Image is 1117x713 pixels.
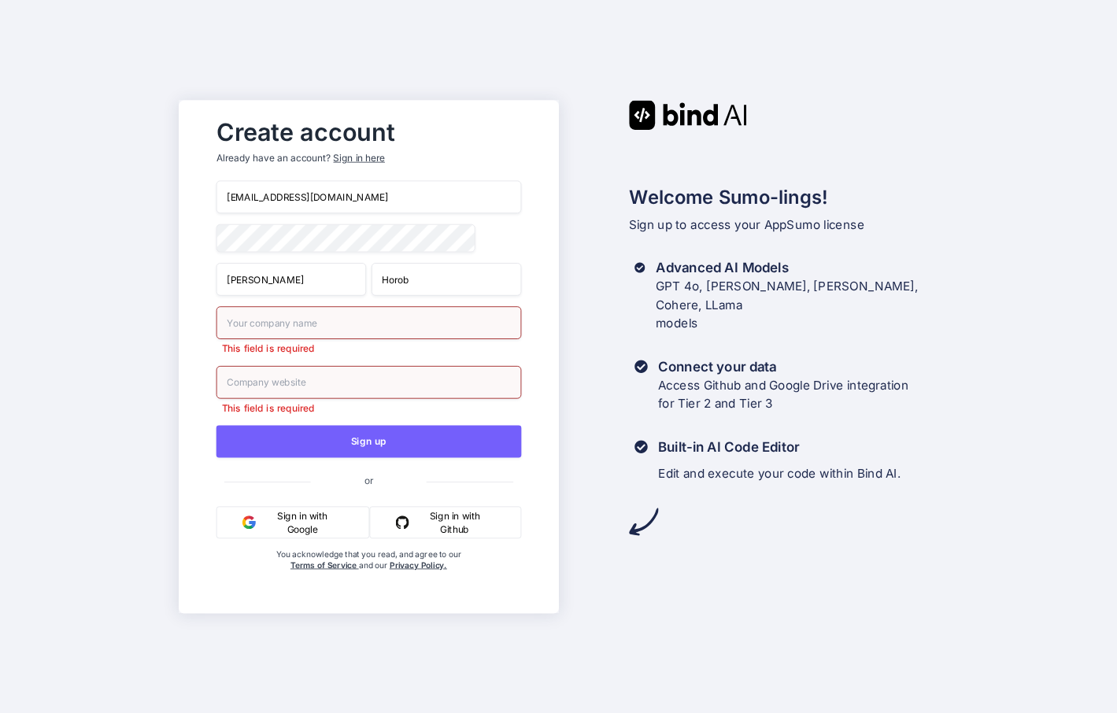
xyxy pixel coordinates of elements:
[333,151,384,164] div: Sign in here
[372,262,521,295] input: Last Name
[629,100,747,129] img: Bind AI logo
[216,306,521,339] input: Your company name
[216,425,521,457] button: Sign up
[216,151,521,164] p: Already have an account?
[629,215,938,234] p: Sign up to access your AppSumo license
[267,549,470,602] div: You acknowledge that you read, and agree to our and our
[216,506,370,538] button: Sign in with Google
[216,365,521,398] input: Company website
[216,121,521,142] h2: Create account
[658,375,908,413] p: Access Github and Google Drive integration for Tier 2 and Tier 3
[390,560,447,570] a: Privacy Policy.
[242,515,256,529] img: google
[656,277,938,333] p: GPT 4o, [PERSON_NAME], [PERSON_NAME], Cohere, LLama models
[396,515,409,529] img: github
[656,258,938,277] h3: Advanced AI Models
[629,183,938,212] h2: Welcome Sumo-lings!
[658,438,901,456] h3: Built-in AI Code Editor
[629,507,658,536] img: arrow
[216,342,521,355] p: This field is required
[311,464,427,497] span: or
[658,464,901,483] p: Edit and execute your code within Bind AI.
[216,401,521,414] p: This field is required
[216,180,521,213] input: Email
[370,506,521,538] button: Sign in with Github
[290,560,359,570] a: Terms of Service
[658,357,908,376] h3: Connect your data
[216,262,366,295] input: First Name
